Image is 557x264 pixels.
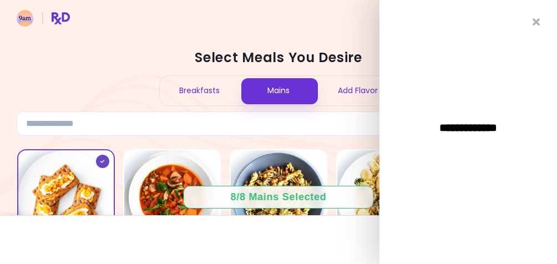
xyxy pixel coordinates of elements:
[17,49,540,67] h2: Select Meals You Desire
[160,76,239,105] div: Breakfasts
[239,76,318,105] div: Mains
[533,17,540,27] i: Close
[222,190,335,204] div: 8 / 8 Mains Selected
[318,76,397,105] div: Add Flavor
[17,10,70,27] img: RxDiet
